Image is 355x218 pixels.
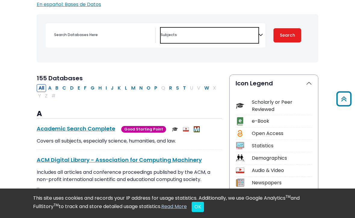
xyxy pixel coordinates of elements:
h3: A [37,109,222,118]
img: MeL (Michigan electronic Library) [194,126,200,132]
p: Includes all articles and conference proceedings published by the ACM, a non-profit international... [37,169,222,190]
button: Icon Legend [230,75,318,92]
button: Filter Results F [82,84,88,92]
button: Filter Results N [137,84,144,92]
img: Icon Statistics [236,142,244,150]
div: Newspapers [252,179,312,186]
img: Icon Open Access [236,129,244,137]
button: Filter Results O [145,84,152,92]
button: Filter Results A [46,84,53,92]
button: Filter Results E [76,84,82,92]
button: Submit for Search Results [273,28,301,42]
p: Covers all subjects, especially science, humanities, and law. [37,137,222,145]
nav: Search filters [37,14,318,63]
div: Alpha-list to filter by first letter of database name [37,84,218,99]
button: Filter Results B [54,84,60,92]
button: Close [192,202,204,212]
img: Icon e-Book [236,117,244,125]
button: Filter Results K [116,84,123,92]
button: Filter Results T [181,84,188,92]
button: Filter Results W [202,84,211,92]
input: Search database by title or keyword [51,31,155,39]
div: e-Book [252,118,312,125]
div: Demographics [252,155,312,162]
button: Filter Results I [104,84,109,92]
img: Audio & Video [183,126,189,132]
sup: TM [54,202,59,207]
img: Icon Scholarly or Peer Reviewed [236,102,244,110]
img: Icon Newspapers [236,179,244,187]
button: Filter Results H [97,84,103,92]
img: Icon Demographics [236,154,244,162]
button: Filter Results J [109,84,116,92]
button: Filter Results C [60,84,68,92]
a: Read More [161,203,187,210]
button: Filter Results G [89,84,96,92]
div: This site uses cookies and records your IP address for usage statistics. Additionally, we use Goo... [33,195,322,212]
div: Statistics [252,142,312,149]
div: Scholarly or Peer Reviewed [252,99,312,113]
div: Audio & Video [252,167,312,174]
button: Filter Results R [167,84,174,92]
span: 155 Databases [37,74,83,82]
a: ACM Digital Library - Association for Computing Machinery [37,156,202,164]
img: Scholarly or Peer Reviewed [172,126,178,132]
button: Filter Results D [68,84,76,92]
sup: TM [286,194,291,199]
textarea: Search [161,33,258,38]
img: Icon Audio & Video [236,166,244,174]
button: All [37,84,46,92]
button: Filter Results P [153,84,159,92]
button: Filter Results S [174,84,181,92]
div: Open Access [252,130,312,137]
button: Filter Results L [123,84,129,92]
a: En español: Bases de Datos [37,1,101,8]
a: Back to Top [334,94,353,104]
a: Academic Search Complete [37,125,115,132]
span: Good Starting Point [121,126,166,133]
button: Filter Results M [129,84,137,92]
